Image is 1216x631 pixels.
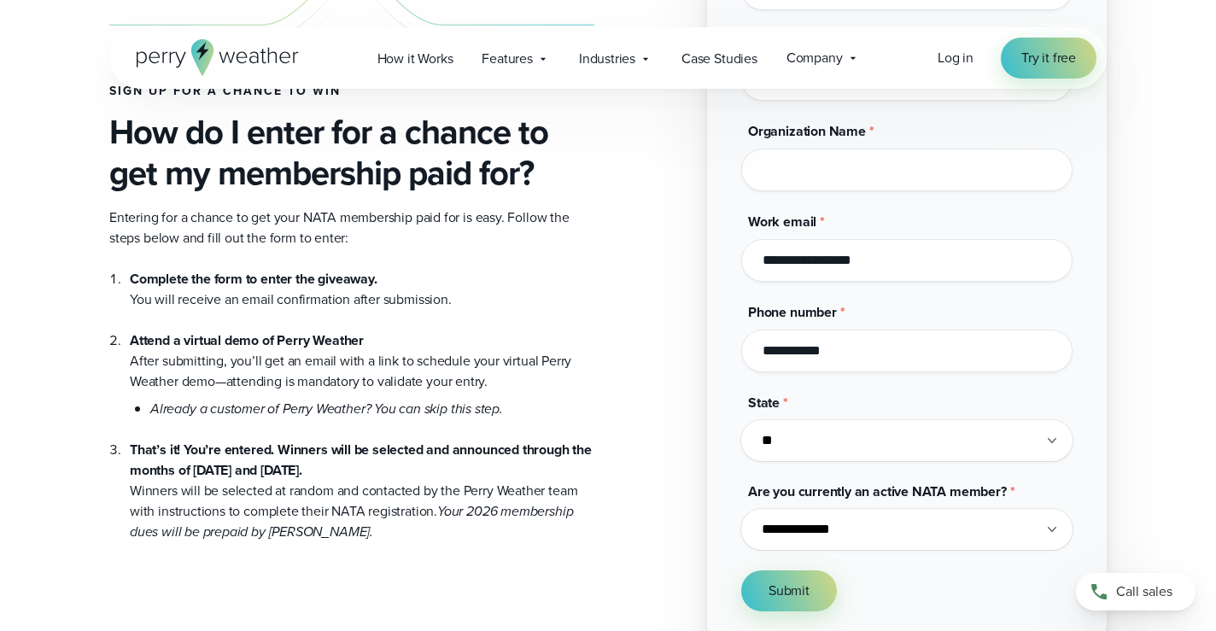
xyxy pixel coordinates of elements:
[748,482,1007,501] span: Are you currently an active NATA member?
[769,581,810,601] span: Submit
[109,85,594,98] h4: Sign up for a chance to win
[741,570,837,611] button: Submit
[109,112,594,194] h3: How do I enter for a chance to get my membership paid for?
[667,41,772,76] a: Case Studies
[377,49,453,69] span: How it Works
[748,393,780,412] span: State
[748,302,837,322] span: Phone number
[482,49,533,69] span: Features
[938,48,973,68] a: Log in
[150,399,503,418] em: Already a customer of Perry Weather? You can skip this step.
[748,121,866,141] span: Organization Name
[748,212,816,231] span: Work email
[130,330,364,350] strong: Attend a virtual demo of Perry Weather
[130,269,377,289] strong: Complete the form to enter the giveaway.
[130,269,594,310] li: You will receive an email confirmation after submission.
[579,49,635,69] span: Industries
[130,310,594,419] li: After submitting, you’ll get an email with a link to schedule your virtual Perry Weather demo—att...
[786,48,843,68] span: Company
[1076,573,1196,611] a: Call sales
[1116,581,1172,602] span: Call sales
[130,501,573,541] em: Your 2026 membership dues will be prepaid by [PERSON_NAME].
[363,41,468,76] a: How it Works
[938,48,973,67] span: Log in
[681,49,757,69] span: Case Studies
[130,440,592,480] strong: That’s it! You’re entered. Winners will be selected and announced through the months of [DATE] an...
[1021,48,1076,68] span: Try it free
[109,207,594,248] p: Entering for a chance to get your NATA membership paid for is easy. Follow the steps below and fi...
[1001,38,1096,79] a: Try it free
[130,419,594,542] li: Winners will be selected at random and contacted by the Perry Weather team with instructions to c...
